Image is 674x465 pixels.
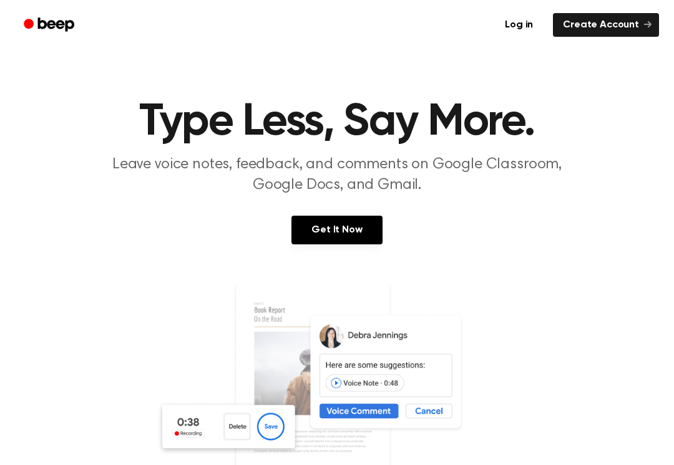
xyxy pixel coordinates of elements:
[97,155,577,196] p: Leave voice notes, feedback, and comments on Google Classroom, Google Docs, and Gmail.
[553,13,659,37] a: Create Account
[291,216,382,244] a: Get It Now
[17,100,657,145] h1: Type Less, Say More.
[15,13,85,37] a: Beep
[492,11,545,39] a: Log in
